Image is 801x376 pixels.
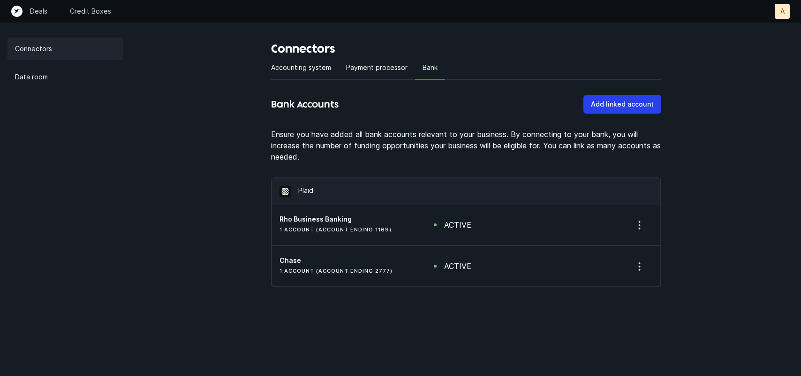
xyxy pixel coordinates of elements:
[30,7,47,16] a: Deals
[444,261,471,272] div: active
[298,186,313,197] p: Plaid
[280,265,404,276] h6: 1 account (account ending 2777)
[346,62,408,73] p: Payment processor
[780,7,785,16] p: A
[271,62,331,73] p: Accounting system
[583,95,661,114] button: Add linked account
[423,62,438,73] p: Bank
[280,215,404,224] h5: Rho Business Banking
[280,256,404,265] h5: Chase
[15,71,48,83] p: Data room
[280,224,404,235] h6: 1 account (account ending 1169)
[280,215,404,235] div: account ending 1169
[591,99,654,110] p: Add linked account
[15,43,52,54] p: Connectors
[271,41,661,56] h3: Connectors
[280,256,404,276] div: account ending 2777
[70,7,111,16] a: Credit Boxes
[8,38,123,60] a: Connectors
[775,4,790,19] button: A
[271,129,661,162] p: Ensure you have added all bank accounts relevant to your business. By connecting to your bank, yo...
[8,66,123,88] a: Data room
[271,97,339,112] h4: Bank Accounts
[444,219,471,230] div: active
